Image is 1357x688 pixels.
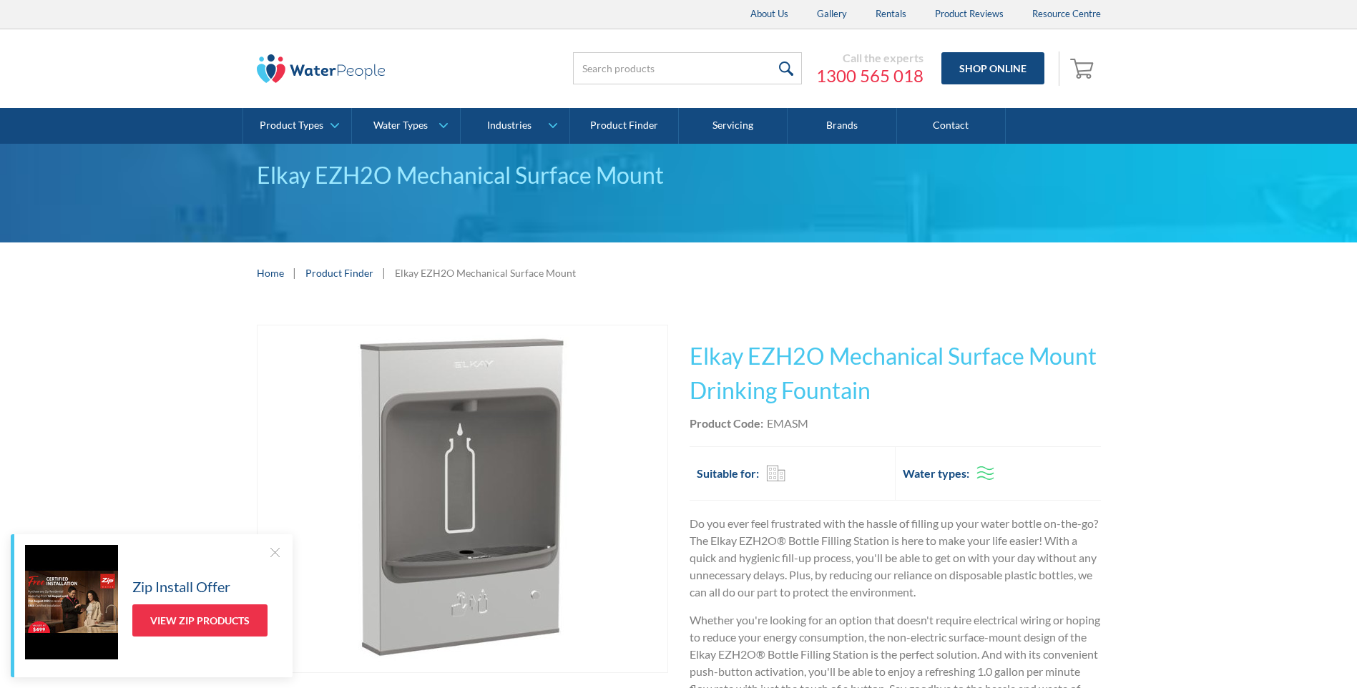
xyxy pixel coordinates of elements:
h5: Zip Install Offer [132,576,230,597]
div: Product Types [260,119,323,132]
iframe: podium webchat widget prompt [1114,463,1357,634]
img: The Water People [257,54,386,83]
h2: Water types: [903,465,969,482]
a: Home [257,265,284,280]
h2: Suitable for: [697,465,759,482]
p: Do you ever feel frustrated with the hassle of filling up your water bottle on-the-go? The Elkay ... [690,515,1101,601]
a: Contact [897,108,1006,144]
img: shopping cart [1070,56,1097,79]
div: Elkay EZH2O Mechanical Surface Mount [257,158,1101,192]
a: Product Finder [305,265,373,280]
h1: Elkay EZH2O Mechanical Surface Mount Drinking Fountain [690,339,1101,408]
div: Industries [487,119,531,132]
img: Zip Install Offer [25,545,118,659]
img: Elkay EZH2O Mechanical Surface Mount [289,325,636,672]
a: 1300 565 018 [816,65,924,87]
strong: Product Code: [690,416,763,430]
div: Elkay EZH2O Mechanical Surface Mount [395,265,576,280]
div: | [381,264,388,281]
div: | [291,264,298,281]
div: EMASM [767,415,808,432]
a: Industries [461,108,569,144]
a: Brands [788,108,896,144]
a: Water Types [352,108,460,144]
div: Water Types [373,119,428,132]
input: Search products [573,52,802,84]
a: Product Types [243,108,351,144]
a: Open empty cart [1067,51,1101,86]
a: Servicing [679,108,788,144]
a: Product Finder [570,108,679,144]
a: View Zip Products [132,604,268,637]
a: open lightbox [257,325,668,673]
a: Shop Online [941,52,1044,84]
iframe: podium webchat widget bubble [1214,616,1357,688]
div: Call the experts [816,51,924,65]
